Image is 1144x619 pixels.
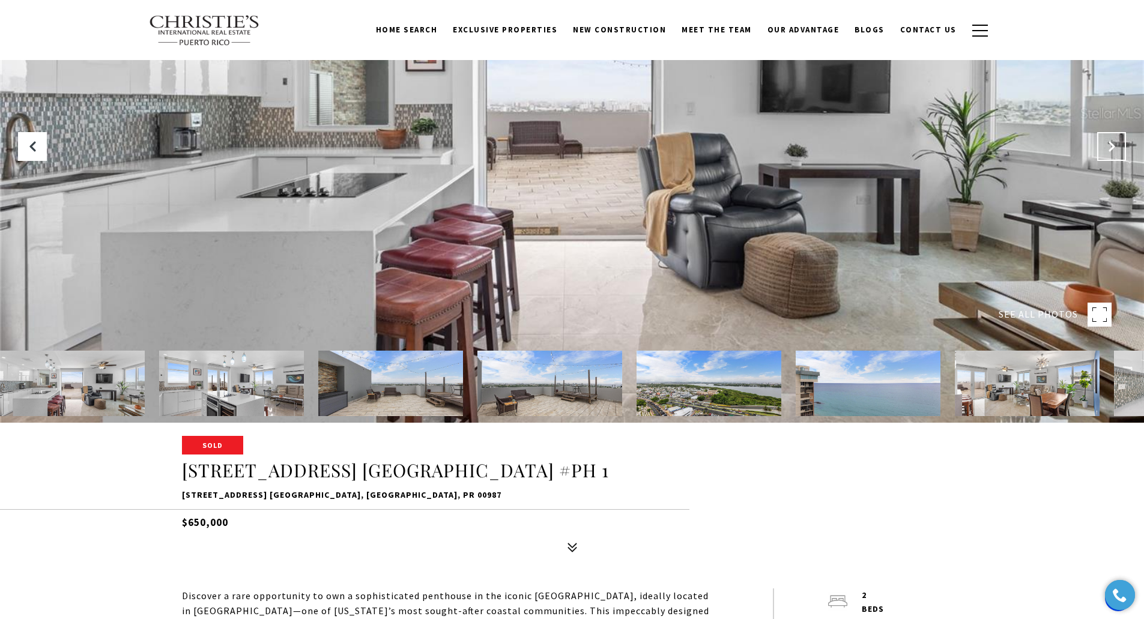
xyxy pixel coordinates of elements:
h5: $650,000 [182,509,963,530]
a: Exclusive Properties [445,19,565,41]
img: 4123 AVE. ISLA VERDE #PH 1 [318,351,463,416]
a: Home Search [368,19,446,41]
a: New Construction [565,19,674,41]
img: Christie's International Real Estate text transparent background [149,15,261,46]
p: 2 beds [862,588,884,617]
span: Our Advantage [767,25,840,35]
img: 4123 AVE. ISLA VERDE #PH 1 [955,351,1100,416]
span: Contact Us [900,25,957,35]
span: Exclusive Properties [453,25,557,35]
p: [STREET_ADDRESS] [GEOGRAPHIC_DATA], [GEOGRAPHIC_DATA], PR 00987 [182,488,963,503]
img: 4123 AVE. ISLA VERDE #PH 1 [159,351,304,416]
img: 4123 AVE. ISLA VERDE #PH 1 [796,351,940,416]
button: Previous Slide [18,132,47,161]
h1: [STREET_ADDRESS] [GEOGRAPHIC_DATA] #PH 1 [182,459,963,482]
a: Blogs [847,19,892,41]
a: Meet the Team [674,19,760,41]
button: Next Slide [1097,132,1126,161]
img: 4123 AVE. ISLA VERDE #PH 1 [637,351,781,416]
img: 4123 AVE. ISLA VERDE #PH 1 [477,351,622,416]
span: SEE ALL PHOTOS [999,307,1078,322]
a: Our Advantage [760,19,847,41]
span: New Construction [573,25,666,35]
span: Blogs [855,25,885,35]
